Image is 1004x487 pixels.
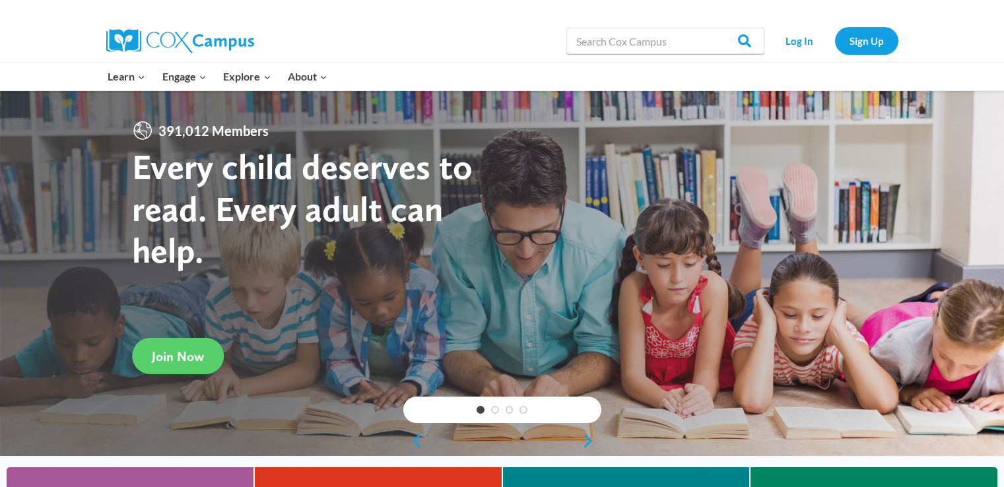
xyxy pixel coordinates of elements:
[132,145,473,271] strong: Every child deserves to read. Every adult can help.
[153,120,274,141] span: 391,012 Members
[132,338,224,374] a: Join Now
[288,68,327,85] span: About
[223,68,271,85] span: Explore
[106,29,254,53] img: Cox Campus
[566,28,764,54] input: Search Cox Campus
[100,63,336,90] nav: Primary Navigation
[771,27,898,54] nav: Secondary Navigation
[108,68,145,85] span: Learn
[519,406,527,414] a: 4
[506,406,514,414] a: 3
[582,433,601,449] a: next
[162,68,207,85] span: Engage
[491,406,499,414] a: 2
[403,428,601,454] div: content slider buttons
[771,27,828,54] a: Log In
[403,433,423,449] a: previous
[477,406,485,414] a: 1
[835,27,898,54] a: Sign Up
[152,348,204,364] span: Join Now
